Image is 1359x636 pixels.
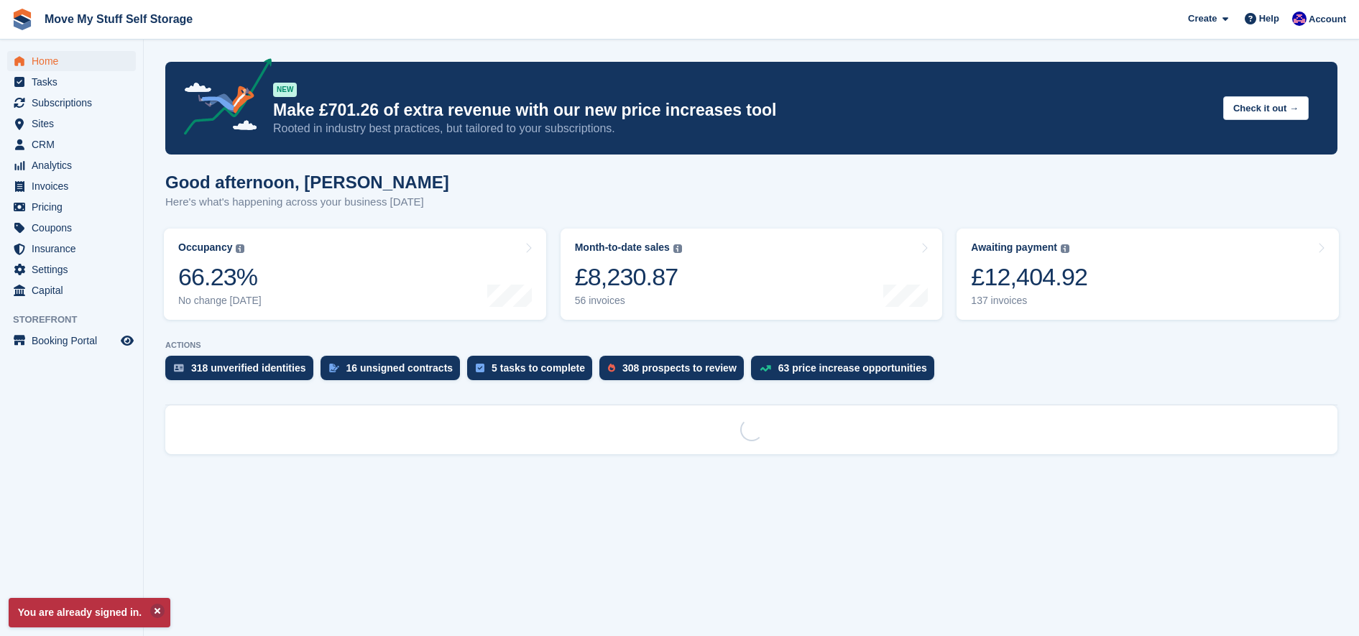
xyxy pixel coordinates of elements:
a: menu [7,331,136,351]
span: Home [32,51,118,71]
h1: Good afternoon, [PERSON_NAME] [165,172,449,192]
a: Occupancy 66.23% No change [DATE] [164,229,546,320]
span: Insurance [32,239,118,259]
p: Make £701.26 of extra revenue with our new price increases tool [273,100,1212,121]
span: Analytics [32,155,118,175]
div: £12,404.92 [971,262,1087,292]
span: Sites [32,114,118,134]
a: menu [7,176,136,196]
img: prospect-51fa495bee0391a8d652442698ab0144808aea92771e9ea1ae160a38d050c398.svg [608,364,615,372]
a: menu [7,134,136,155]
a: menu [7,239,136,259]
a: menu [7,197,136,217]
a: menu [7,259,136,280]
span: Capital [32,280,118,300]
a: menu [7,218,136,238]
span: Storefront [13,313,143,327]
a: 318 unverified identities [165,356,321,387]
a: 63 price increase opportunities [751,356,941,387]
a: 5 tasks to complete [467,356,599,387]
span: Settings [32,259,118,280]
div: £8,230.87 [575,262,682,292]
a: menu [7,155,136,175]
img: icon-info-grey-7440780725fd019a000dd9b08b2336e03edf1995a4989e88bcd33f0948082b44.svg [673,244,682,253]
a: Awaiting payment £12,404.92 137 invoices [957,229,1339,320]
img: Jade Whetnall [1292,11,1307,26]
a: Month-to-date sales £8,230.87 56 invoices [561,229,943,320]
p: Here's what's happening across your business [DATE] [165,194,449,211]
div: Month-to-date sales [575,241,670,254]
img: icon-info-grey-7440780725fd019a000dd9b08b2336e03edf1995a4989e88bcd33f0948082b44.svg [1061,244,1069,253]
img: icon-info-grey-7440780725fd019a000dd9b08b2336e03edf1995a4989e88bcd33f0948082b44.svg [236,244,244,253]
p: ACTIONS [165,341,1337,350]
div: 66.23% [178,262,262,292]
a: 308 prospects to review [599,356,751,387]
span: Tasks [32,72,118,92]
a: menu [7,51,136,71]
img: task-75834270c22a3079a89374b754ae025e5fb1db73e45f91037f5363f120a921f8.svg [476,364,484,372]
a: menu [7,72,136,92]
p: Rooted in industry best practices, but tailored to your subscriptions. [273,121,1212,137]
img: price_increase_opportunities-93ffe204e8149a01c8c9dc8f82e8f89637d9d84a8eef4429ea346261dce0b2c0.svg [760,365,771,372]
a: menu [7,114,136,134]
div: Occupancy [178,241,232,254]
div: 56 invoices [575,295,682,307]
p: You are already signed in. [9,598,170,627]
a: menu [7,93,136,113]
a: menu [7,280,136,300]
a: Move My Stuff Self Storage [39,7,198,31]
div: 5 tasks to complete [492,362,585,374]
a: Preview store [119,332,136,349]
span: Help [1259,11,1279,26]
div: 318 unverified identities [191,362,306,374]
img: price-adjustments-announcement-icon-8257ccfd72463d97f412b2fc003d46551f7dbcb40ab6d574587a9cd5c0d94... [172,58,272,140]
span: Booking Portal [32,331,118,351]
div: NEW [273,83,297,97]
div: Awaiting payment [971,241,1057,254]
div: 308 prospects to review [622,362,737,374]
span: Invoices [32,176,118,196]
span: Coupons [32,218,118,238]
span: Subscriptions [32,93,118,113]
img: contract_signature_icon-13c848040528278c33f63329250d36e43548de30e8caae1d1a13099fd9432cc5.svg [329,364,339,372]
div: 16 unsigned contracts [346,362,453,374]
img: stora-icon-8386f47178a22dfd0bd8f6a31ec36ba5ce8667c1dd55bd0f319d3a0aa187defe.svg [11,9,33,30]
span: CRM [32,134,118,155]
div: 137 invoices [971,295,1087,307]
a: 16 unsigned contracts [321,356,468,387]
span: Account [1309,12,1346,27]
span: Pricing [32,197,118,217]
span: Create [1188,11,1217,26]
div: No change [DATE] [178,295,262,307]
div: 63 price increase opportunities [778,362,927,374]
button: Check it out → [1223,96,1309,120]
img: verify_identity-adf6edd0f0f0b5bbfe63781bf79b02c33cf7c696d77639b501bdc392416b5a36.svg [174,364,184,372]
